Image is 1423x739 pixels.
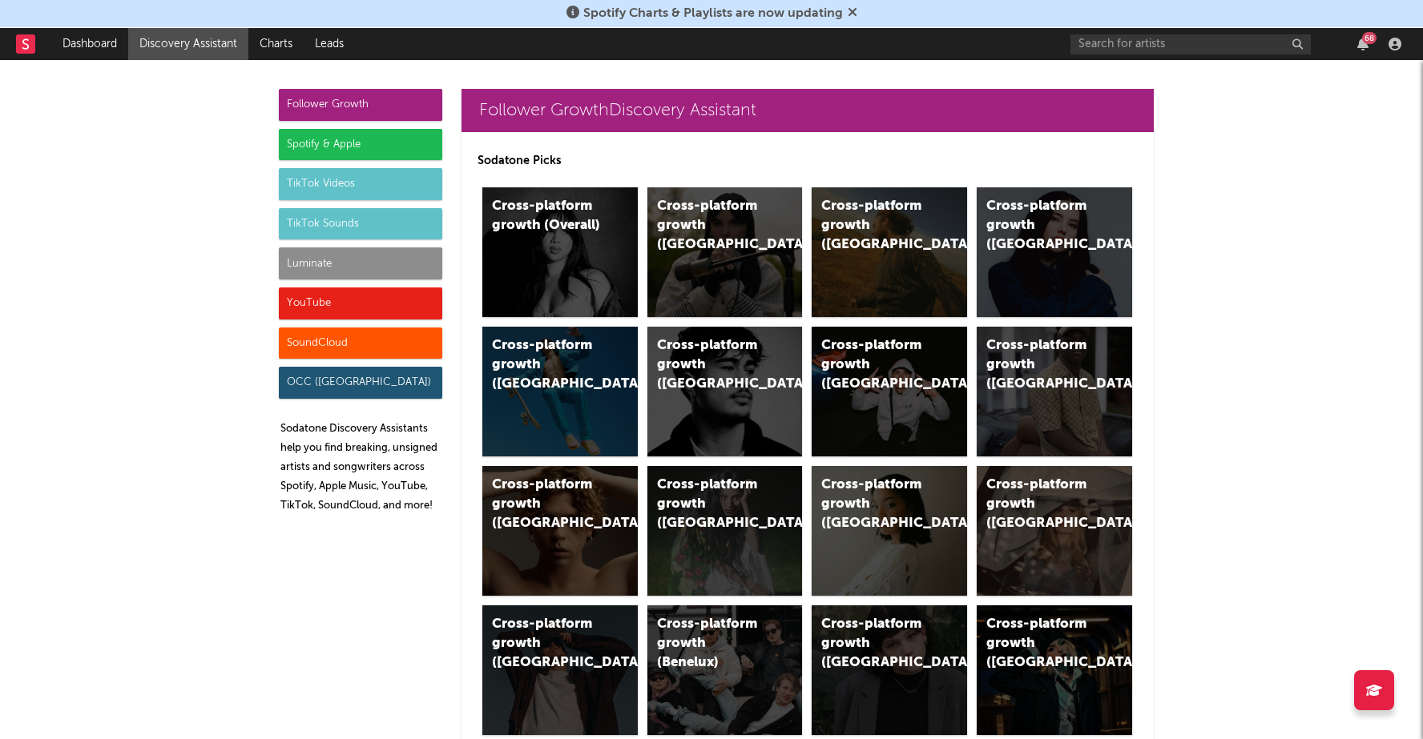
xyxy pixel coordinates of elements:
a: Cross-platform growth ([GEOGRAPHIC_DATA]) [647,466,803,596]
div: Cross-platform growth ([GEOGRAPHIC_DATA]) [492,336,601,394]
div: Cross-platform growth (Overall) [492,197,601,235]
input: Search for artists [1070,34,1311,54]
div: Cross-platform growth ([GEOGRAPHIC_DATA]) [657,197,766,255]
a: Cross-platform growth ([GEOGRAPHIC_DATA]) [812,187,967,317]
div: TikTok Sounds [279,208,442,240]
div: Cross-platform growth ([GEOGRAPHIC_DATA]) [986,197,1095,255]
div: OCC ([GEOGRAPHIC_DATA]) [279,367,442,399]
a: Cross-platform growth ([GEOGRAPHIC_DATA]) [482,605,638,735]
button: 68 [1357,38,1369,50]
a: Dashboard [51,28,128,60]
div: Cross-platform growth ([GEOGRAPHIC_DATA]) [986,615,1095,673]
a: Discovery Assistant [128,28,248,60]
a: Cross-platform growth ([GEOGRAPHIC_DATA]) [482,466,638,596]
div: Cross-platform growth ([GEOGRAPHIC_DATA]) [986,476,1095,533]
div: Cross-platform growth ([GEOGRAPHIC_DATA]) [821,615,930,673]
div: Cross-platform growth ([GEOGRAPHIC_DATA]) [821,476,930,533]
div: Luminate [279,247,442,279]
a: Cross-platform growth ([GEOGRAPHIC_DATA]) [977,327,1132,456]
div: Cross-platform growth ([GEOGRAPHIC_DATA]) [821,197,930,255]
span: Dismiss [848,7,857,20]
a: Leads [304,28,355,60]
div: SoundCloud [279,327,442,359]
a: Cross-platform growth (Overall) [482,187,638,317]
a: Cross-platform growth ([GEOGRAPHIC_DATA]/GSA) [812,327,967,456]
a: Cross-platform growth ([GEOGRAPHIC_DATA]) [812,605,967,735]
a: Cross-platform growth ([GEOGRAPHIC_DATA]) [977,466,1132,596]
a: Charts [248,28,304,60]
div: Spotify & Apple [279,129,442,161]
a: Cross-platform growth ([GEOGRAPHIC_DATA]) [977,605,1132,735]
a: Follower GrowthDiscovery Assistant [462,89,1154,132]
div: Cross-platform growth ([GEOGRAPHIC_DATA]/GSA) [821,336,930,394]
div: Cross-platform growth (Benelux) [657,615,766,673]
div: Cross-platform growth ([GEOGRAPHIC_DATA]) [986,336,1095,394]
p: Sodatone Picks [478,151,1138,171]
div: TikTok Videos [279,168,442,200]
a: Cross-platform growth ([GEOGRAPHIC_DATA]) [482,327,638,456]
div: Follower Growth [279,89,442,121]
div: Cross-platform growth ([GEOGRAPHIC_DATA]) [657,476,766,533]
a: Cross-platform growth ([GEOGRAPHIC_DATA]) [647,327,803,456]
div: YouTube [279,287,442,319]
a: Cross-platform growth ([GEOGRAPHIC_DATA]) [647,187,803,317]
a: Cross-platform growth (Benelux) [647,605,803,735]
p: Sodatone Discovery Assistants help you find breaking, unsigned artists and songwriters across Spo... [280,420,442,516]
div: Cross-platform growth ([GEOGRAPHIC_DATA]) [492,615,601,673]
div: 68 [1362,32,1377,44]
div: Cross-platform growth ([GEOGRAPHIC_DATA]) [657,336,766,394]
a: Cross-platform growth ([GEOGRAPHIC_DATA]) [812,466,967,596]
a: Cross-platform growth ([GEOGRAPHIC_DATA]) [977,187,1132,317]
span: Spotify Charts & Playlists are now updating [583,7,843,20]
div: Cross-platform growth ([GEOGRAPHIC_DATA]) [492,476,601,533]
